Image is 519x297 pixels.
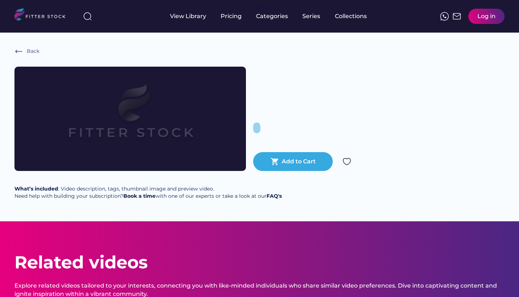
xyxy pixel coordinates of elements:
[302,12,320,20] div: Series
[477,12,495,20] div: Log in
[221,12,242,20] div: Pricing
[440,12,449,21] img: meteor-icons_whatsapp%20%281%29.svg
[335,12,367,20] div: Collections
[83,12,92,21] img: search-normal%203.svg
[14,47,23,56] img: Frame%20%286%29.svg
[38,67,223,171] img: Frame%2079%20%281%29.svg
[256,4,265,11] div: fvck
[14,250,148,275] div: Related videos
[27,48,39,55] div: Back
[271,157,279,166] button: shopping_cart
[343,157,351,166] img: Group%201000002324.svg
[14,185,282,200] div: : Video description, tags, thumbnail image and preview video. Need help with building your subscr...
[452,12,461,21] img: Frame%2051.svg
[170,12,206,20] div: View Library
[267,193,282,199] a: FAQ's
[282,158,316,166] div: Add to Cart
[256,12,288,20] div: Categories
[123,193,156,199] a: Book a time
[14,185,58,192] strong: What’s included
[14,8,72,23] img: LOGO.svg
